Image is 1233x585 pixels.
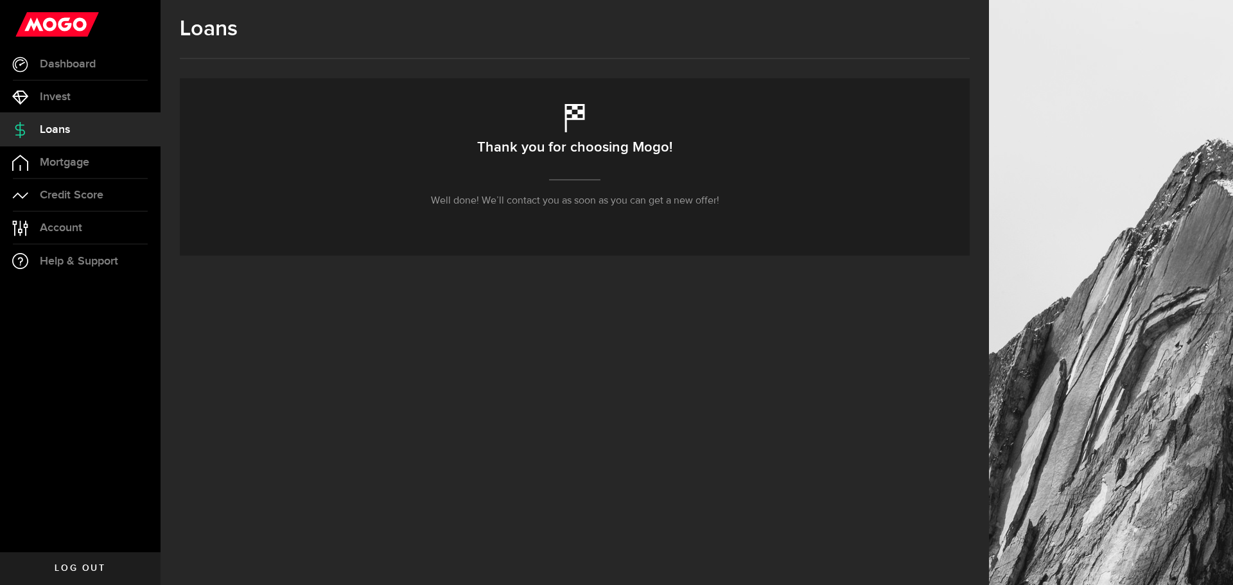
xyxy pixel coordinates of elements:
[40,124,70,135] span: Loans
[40,91,71,103] span: Invest
[40,189,103,201] span: Credit Score
[40,157,89,168] span: Mortgage
[40,222,82,234] span: Account
[40,58,96,70] span: Dashboard
[1179,531,1233,585] iframe: LiveChat chat widget
[55,564,105,573] span: Log out
[431,193,719,209] p: Well done! We’ll contact you as soon as you can get a new offer!
[477,134,672,161] h2: Thank you for choosing Mogo!
[40,256,118,267] span: Help & Support
[180,16,970,42] h1: Loans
